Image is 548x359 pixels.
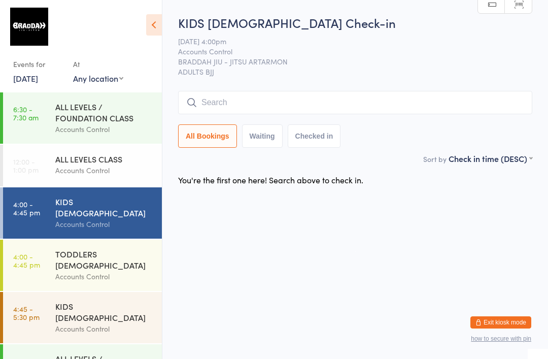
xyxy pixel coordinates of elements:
button: Waiting [242,124,283,148]
div: Accounts Control [55,271,153,282]
time: 4:00 - 4:45 pm [13,200,40,216]
a: 4:45 -5:30 pmKIDS [DEMOGRAPHIC_DATA]Accounts Control [3,292,162,343]
button: how to secure with pin [471,335,531,342]
div: You're the first one here! Search above to check in. [178,174,363,185]
a: [DATE] [13,73,38,84]
input: Search [178,91,532,114]
span: Accounts Control [178,46,517,56]
span: ADULTS BJJ [178,67,532,77]
button: Exit kiosk mode [470,316,531,329]
div: ALL LEVELS CLASS [55,153,153,165]
a: 12:00 -1:00 pmALL LEVELS CLASSAccounts Control [3,145,162,186]
div: KIDS [DEMOGRAPHIC_DATA] [55,301,153,323]
div: Events for [13,56,63,73]
time: 4:00 - 4:45 pm [13,252,40,269]
h2: KIDS [DEMOGRAPHIC_DATA] Check-in [178,14,532,31]
div: Accounts Control [55,218,153,230]
div: Any location [73,73,123,84]
div: Accounts Control [55,323,153,335]
a: 6:30 -7:30 amALL LEVELS / FOUNDATION CLASSAccounts Control [3,92,162,144]
img: Braddah Jiu Jitsu Artarmon [10,8,48,46]
div: Accounts Control [55,165,153,176]
button: Checked in [288,124,341,148]
span: BRADDAH JIU - JITSU ARTARMON [178,56,517,67]
span: [DATE] 4:00pm [178,36,517,46]
div: Check in time (DESC) [449,153,532,164]
div: Accounts Control [55,123,153,135]
div: At [73,56,123,73]
label: Sort by [423,154,447,164]
time: 4:45 - 5:30 pm [13,305,40,321]
div: KIDS [DEMOGRAPHIC_DATA] [55,196,153,218]
button: All Bookings [178,124,237,148]
time: 6:30 - 7:30 am [13,105,39,121]
a: 4:00 -4:45 pmKIDS [DEMOGRAPHIC_DATA]Accounts Control [3,187,162,239]
div: TODDLERS [DEMOGRAPHIC_DATA] [55,248,153,271]
a: 4:00 -4:45 pmTODDLERS [DEMOGRAPHIC_DATA]Accounts Control [3,240,162,291]
time: 12:00 - 1:00 pm [13,157,39,174]
div: ALL LEVELS / FOUNDATION CLASS [55,101,153,123]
